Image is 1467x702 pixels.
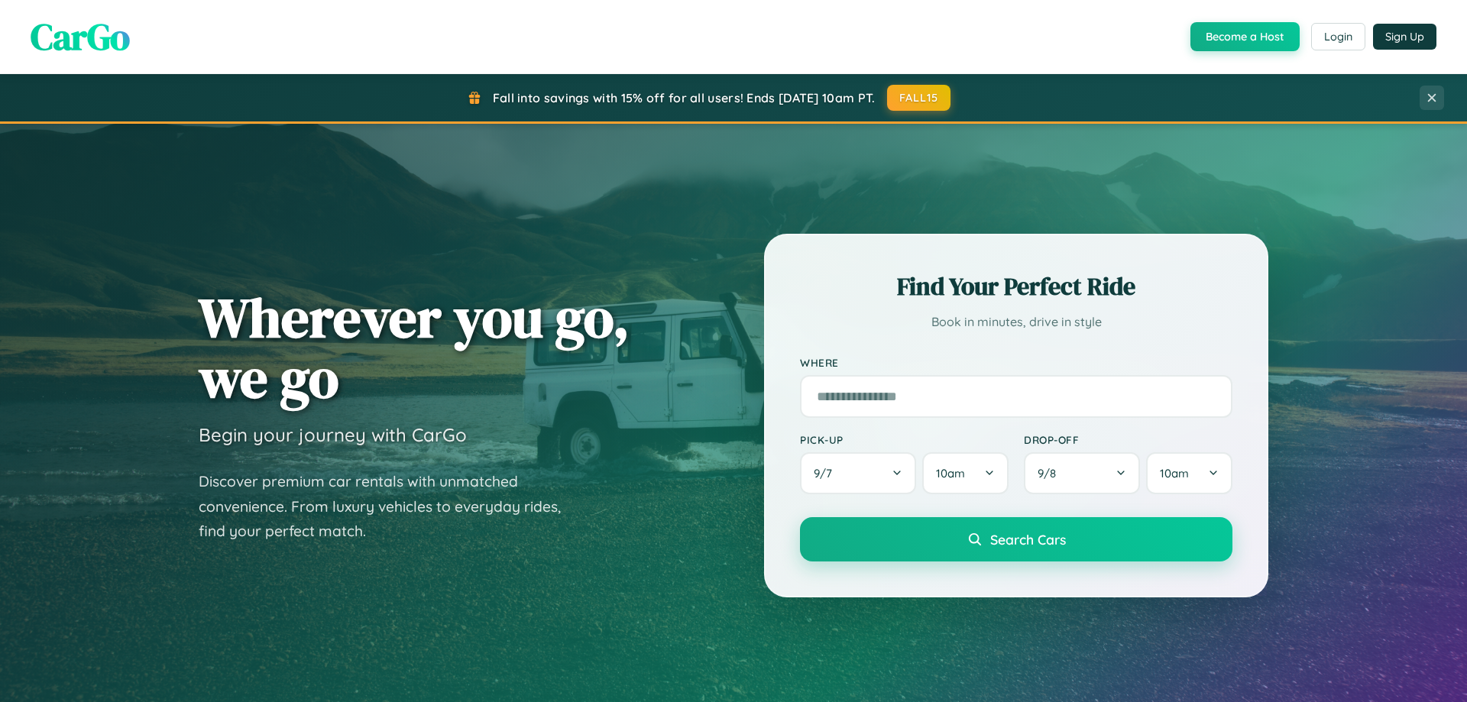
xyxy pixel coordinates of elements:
[1311,23,1365,50] button: Login
[922,452,1009,494] button: 10am
[800,311,1232,333] p: Book in minutes, drive in style
[1160,466,1189,480] span: 10am
[1024,452,1140,494] button: 9/8
[1038,466,1064,480] span: 9 / 8
[1373,24,1436,50] button: Sign Up
[936,466,965,480] span: 10am
[1190,22,1300,51] button: Become a Host
[800,270,1232,303] h2: Find Your Perfect Ride
[800,356,1232,369] label: Where
[31,11,130,62] span: CarGo
[814,466,840,480] span: 9 / 7
[800,452,916,494] button: 9/7
[493,90,876,105] span: Fall into savings with 15% off for all users! Ends [DATE] 10am PT.
[990,531,1066,548] span: Search Cars
[800,517,1232,561] button: Search Cars
[199,287,630,408] h1: Wherever you go, we go
[199,469,581,544] p: Discover premium car rentals with unmatched convenience. From luxury vehicles to everyday rides, ...
[800,433,1009,446] label: Pick-up
[199,423,467,446] h3: Begin your journey with CarGo
[1024,433,1232,446] label: Drop-off
[887,85,951,111] button: FALL15
[1146,452,1232,494] button: 10am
